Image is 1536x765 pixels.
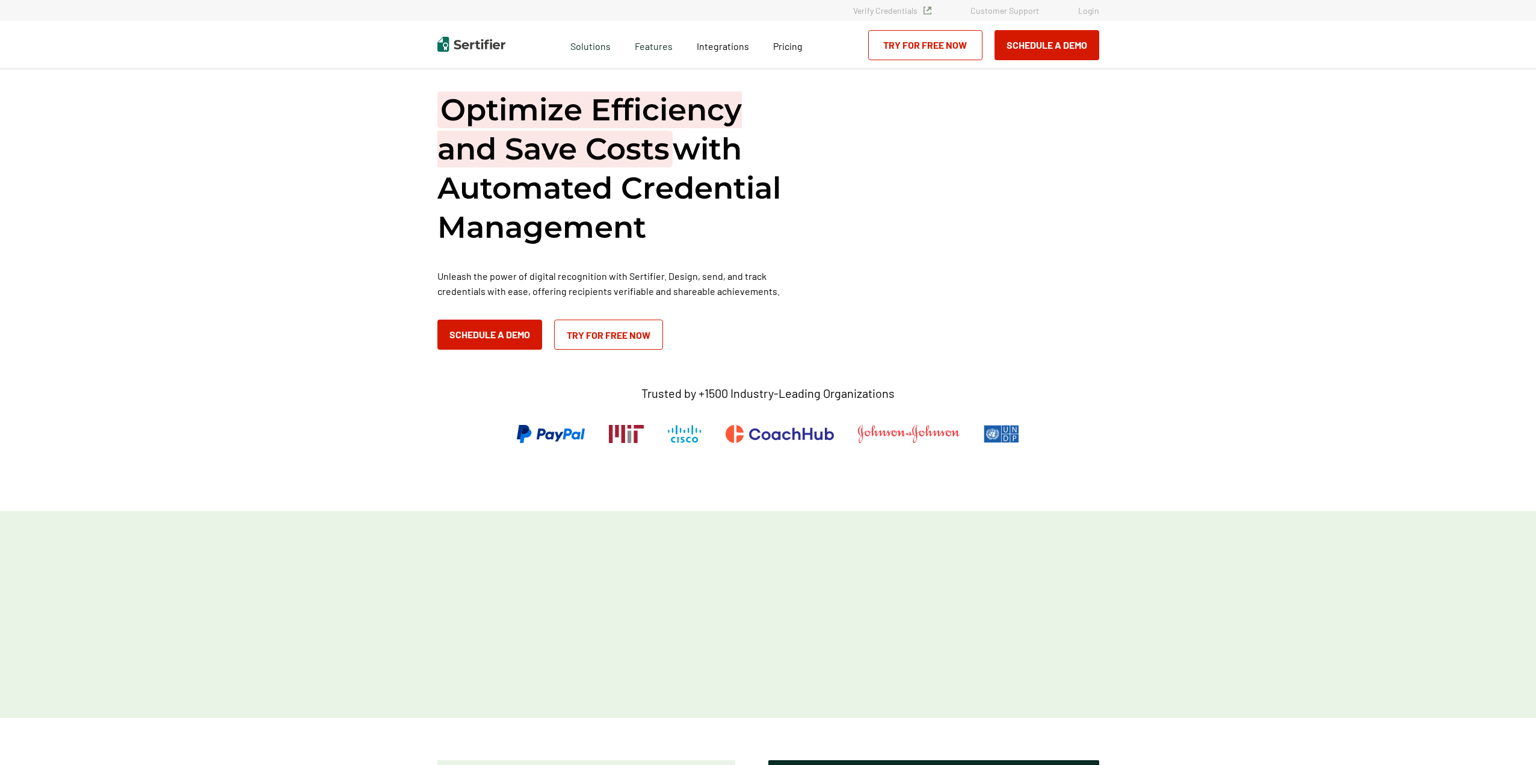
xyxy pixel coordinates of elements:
a: Try for Free Now [868,30,982,60]
p: Unleash the power of digital recognition with Sertifier. Design, send, and track credentials with... [437,268,798,299]
span: Optimize Efficiency and Save Costs [437,91,742,167]
img: PayPal [517,425,585,443]
a: Pricing [773,37,803,52]
img: Massachusetts Institute of Technology [609,425,644,443]
a: Verify Credentials [853,5,931,16]
img: Cisco [668,425,702,443]
span: Solutions [570,37,611,52]
span: Pricing [773,40,803,52]
span: Features [635,37,673,52]
img: Verified [924,7,931,14]
a: Customer Support [970,5,1039,16]
p: Trusted by +1500 Industry-Leading Organizations [641,386,895,401]
a: Try for Free Now [554,320,663,350]
img: Sertifier | Digital Credentialing Platform [437,37,505,52]
img: CoachHub [726,425,834,443]
span: Integrations [697,40,749,52]
h1: with Automated Credential Management [437,90,798,247]
a: Integrations [697,37,749,52]
img: Johnson & Johnson [858,425,959,443]
a: Login [1078,5,1099,16]
img: UNDP [984,425,1019,443]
